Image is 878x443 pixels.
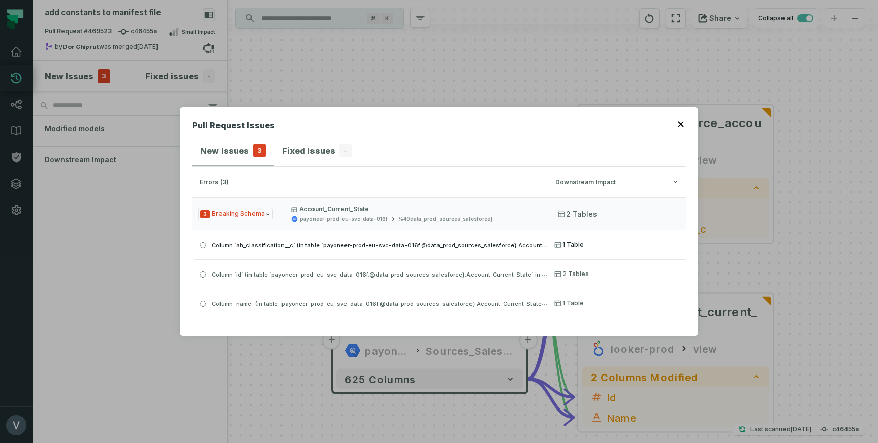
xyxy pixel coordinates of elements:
div: errors (3)Downstream Impact [192,197,686,324]
p: Account_Current_State [291,205,540,213]
h2: Pull Request Issues [192,119,275,135]
span: 2 Tables [558,209,597,219]
span: - [339,144,352,158]
div: errors (3) [200,179,549,186]
span: Severity [200,210,210,218]
div: %40data_prod_sources_salesforce} [398,215,493,223]
button: Column `name` (in table `payoneer-prod-eu-svc-data-016f.@data_prod_sources_salesforce}.Account_Cu... [194,289,686,318]
span: Issue Type [198,208,273,220]
div: Issue TypeAccount_Current_Statepayoneer-prod-eu-svc-data-016f%40data_prod_sources_salesforce}2 Ta... [192,230,686,318]
h4: New Issues [200,145,249,157]
button: errors (3)Downstream Impact [200,179,678,186]
span: 1 Table [554,299,584,308]
button: Column `ah_classification__c` (in table `payoneer-prod-eu-svc-data-016f.@data_prod_sources_salesf... [194,230,686,259]
span: 2 Tables [554,270,589,278]
span: Column `ah_classification__c` (in table `payoneer-prod-eu-svc-data-016f.@data_prod_sources_salesf... [212,241,685,249]
span: Column `id` (in table `payoneer-prod-eu-svc-data-016f.@data_prod_sources_salesforce}.Account_Curr... [212,270,635,278]
div: Downstream Impact [555,179,678,186]
span: 3 [253,144,266,158]
h4: Fixed Issues [282,145,335,157]
span: Column `name` (in table `payoneer-prod-eu-svc-data-016f.@data_prod_sources_salesforce}.Account_Cu... [212,299,644,308]
button: Column `id` (in table `payoneer-prod-eu-svc-data-016f.@data_prod_sources_salesforce}.Account_Curr... [194,259,686,288]
span: 1 Table [554,241,584,249]
button: Issue TypeAccount_Current_Statepayoneer-prod-eu-svc-data-016f%40data_prod_sources_salesforce}2 Ta... [192,197,686,230]
div: payoneer-prod-eu-svc-data-016f [300,215,388,223]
